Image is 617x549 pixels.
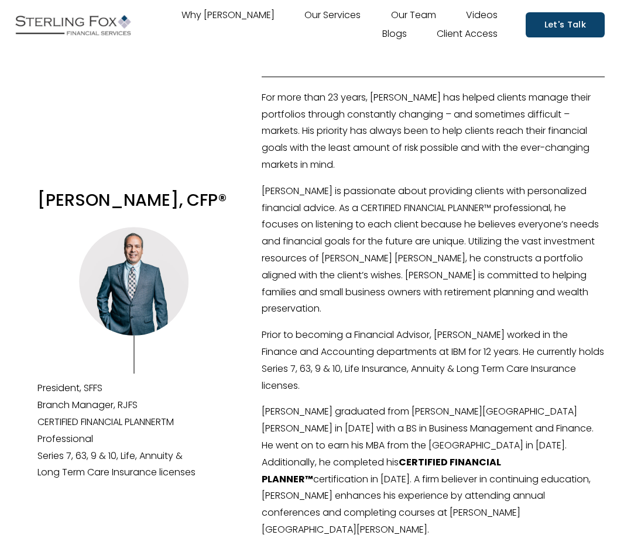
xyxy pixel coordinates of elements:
a: Client Access [437,25,498,44]
a: Videos [466,6,498,25]
a: Blogs [382,25,407,44]
h3: [PERSON_NAME], CFP® [37,189,231,212]
a: Our Services [304,6,361,25]
p: Prior to becoming a Financial Advisor, [PERSON_NAME] worked in the Finance and Accounting departm... [262,327,605,394]
p: President, SFFS Branch Manager, RJFS CERTIFIED FINANCIAL PLANNERTM Professional Series 7, 63, 9 &... [37,380,231,481]
p: For more than 23 years, [PERSON_NAME] has helped clients manage their portfolios through constant... [262,89,605,174]
img: Sterling Fox Financial Services [12,11,134,40]
strong: CERTIFIED FINANCIAL PLANNER™ [262,455,503,486]
a: Our Team [391,6,436,25]
p: [PERSON_NAME] graduated from [PERSON_NAME][GEOGRAPHIC_DATA][PERSON_NAME] in [DATE] with a BS in B... [262,403,605,538]
p: [PERSON_NAME] is passionate about providing clients with personalized financial advice. As a CERT... [262,183,605,317]
a: Why [PERSON_NAME] [181,6,275,25]
a: Let's Talk [526,12,605,37]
